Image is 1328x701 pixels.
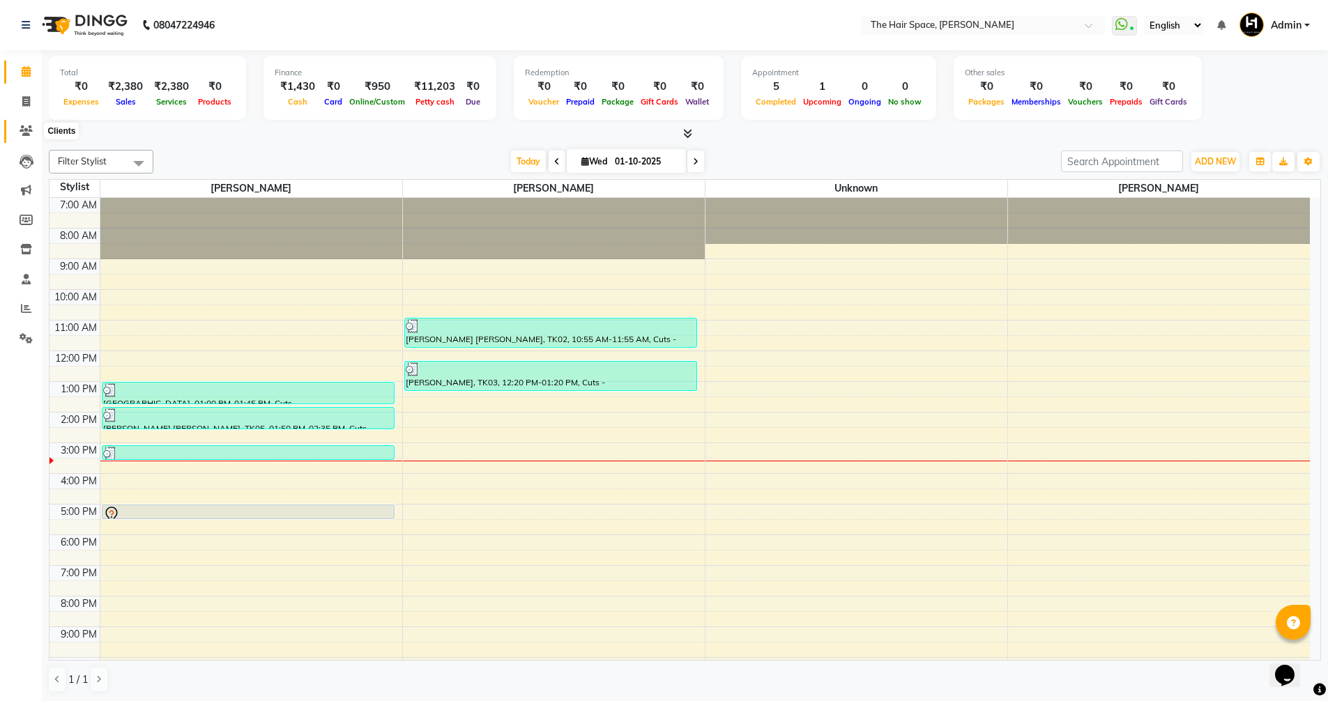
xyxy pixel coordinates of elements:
div: 0 [885,79,925,95]
div: 9:00 PM [58,627,100,642]
span: Prepaid [563,97,598,107]
div: ₹0 [1008,79,1064,95]
span: Ongoing [845,97,885,107]
div: 0 [845,79,885,95]
div: ₹0 [598,79,637,95]
div: 8:00 AM [57,229,100,243]
div: 11:00 AM [52,321,100,335]
div: 5 [752,79,800,95]
span: Memberships [1008,97,1064,107]
div: ₹1,430 [275,79,321,95]
div: Clients [44,123,79,139]
div: [PERSON_NAME], TK03, 12:20 PM-01:20 PM, Cuts - [DEMOGRAPHIC_DATA] - Haircut,[PERSON_NAME]- [DEMOG... [405,362,696,390]
b: 08047224946 [153,6,215,45]
input: 2025-10-01 [611,151,680,172]
span: Card [321,97,346,107]
div: 7:00 AM [57,198,100,213]
div: Redemption [525,67,712,79]
div: ₹0 [194,79,235,95]
div: 2:00 PM [58,413,100,427]
div: 1:00 PM [58,382,100,396]
div: Appointment [752,67,925,79]
span: Unknown [705,180,1007,197]
span: Petty cash [412,97,458,107]
span: Online/Custom [346,97,409,107]
span: Gift Cards [1146,97,1191,107]
div: 4:00 PM [58,474,100,488]
div: ₹0 [563,79,598,95]
div: Finance [275,67,485,79]
span: 1 / 1 [68,672,88,687]
div: ₹0 [461,79,485,95]
div: 3:00 PM [58,443,100,458]
span: Products [194,97,235,107]
div: [PERSON_NAME] [PERSON_NAME], TK05, 01:50 PM-02:35 PM, Cuts - [DEMOGRAPHIC_DATA] - Haircut [102,408,394,429]
span: Filter Stylist [58,155,107,167]
div: ₹11,203 [409,79,461,95]
div: [PERSON_NAME], TK04, 05:00 PM-05:30 PM, Rituals - Hair Spa(m) [102,505,394,518]
span: Services [153,97,190,107]
span: Package [598,97,637,107]
span: [PERSON_NAME] [403,180,705,197]
div: ₹0 [1064,79,1106,95]
div: 8:00 PM [58,596,100,611]
div: ₹0 [682,79,712,95]
span: Completed [752,97,800,107]
div: ₹0 [525,79,563,95]
iframe: chat widget [1269,645,1314,687]
div: [PERSON_NAME], TK06, 03:05 PM-03:35 PM, [DEMOGRAPHIC_DATA]-Hair Wash (including blast dry) [102,446,394,459]
div: ₹2,380 [148,79,194,95]
span: No show [885,97,925,107]
span: [PERSON_NAME] [100,180,402,197]
div: ₹0 [965,79,1008,95]
div: 7:00 PM [58,566,100,580]
span: Vouchers [1064,97,1106,107]
span: Packages [965,97,1008,107]
div: 9:00 AM [57,259,100,274]
div: 10:00 AM [52,290,100,305]
div: [PERSON_NAME] [PERSON_NAME], TK02, 10:55 AM-11:55 AM, Cuts - [DEMOGRAPHIC_DATA] - Haircut,[PERSON... [405,318,696,347]
input: Search Appointment [1061,151,1183,172]
div: ₹950 [346,79,409,95]
div: ₹2,380 [102,79,148,95]
div: Total [60,67,235,79]
div: 10:00 PM [52,658,100,672]
span: Gift Cards [637,97,682,107]
div: 5:00 PM [58,504,100,519]
span: [PERSON_NAME] [1008,180,1311,197]
div: Other sales [965,67,1191,79]
span: Wallet [682,97,712,107]
span: Voucher [525,97,563,107]
div: [GEOGRAPHIC_DATA], 01:00 PM-01:45 PM, Cuts - [DEMOGRAPHIC_DATA] - Haircut [102,383,394,403]
span: Cash [284,97,311,107]
button: ADD NEW [1191,152,1239,171]
div: ₹0 [60,79,102,95]
span: Prepaids [1106,97,1146,107]
div: 1 [800,79,845,95]
div: ₹0 [1146,79,1191,95]
img: Admin [1239,13,1264,37]
span: Due [462,97,484,107]
span: Sales [112,97,139,107]
span: ADD NEW [1195,156,1236,167]
span: Today [511,151,546,172]
span: Upcoming [800,97,845,107]
div: ₹0 [1106,79,1146,95]
div: ₹0 [321,79,346,95]
img: logo [36,6,131,45]
span: Wed [578,156,611,167]
span: Expenses [60,97,102,107]
span: Admin [1271,18,1302,33]
div: 12:00 PM [52,351,100,366]
div: 6:00 PM [58,535,100,550]
div: Stylist [49,180,100,194]
div: ₹0 [637,79,682,95]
